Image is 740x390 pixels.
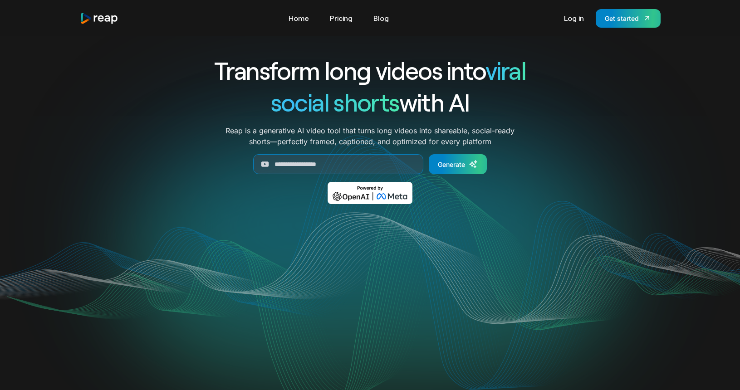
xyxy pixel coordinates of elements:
a: Home [284,11,314,25]
a: Pricing [325,11,357,25]
img: Powered by OpenAI & Meta [328,182,412,204]
a: Generate [429,154,487,174]
div: Get started [605,14,639,23]
h1: Transform long videos into [181,54,559,86]
img: reap logo [80,12,119,24]
span: viral [485,55,526,85]
a: Log in [559,11,588,25]
span: social shorts [271,87,399,117]
form: Generate Form [181,154,559,174]
a: Get started [596,9,661,28]
div: Generate [438,160,465,169]
h1: with AI [181,86,559,118]
a: Blog [369,11,393,25]
a: home [80,12,119,24]
p: Reap is a generative AI video tool that turns long videos into shareable, social-ready shorts—per... [225,125,515,147]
